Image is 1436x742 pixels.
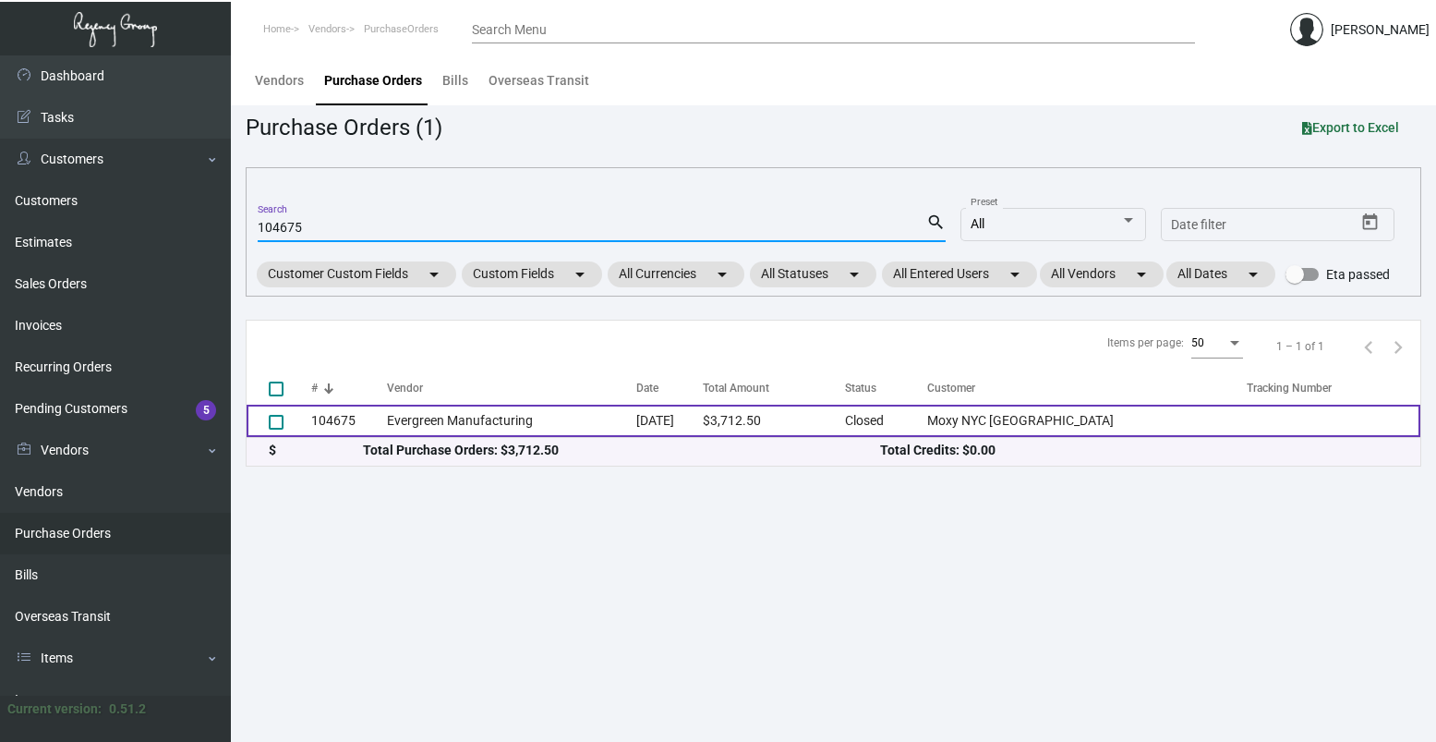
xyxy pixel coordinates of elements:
span: 50 [1191,336,1204,349]
div: $ [269,441,363,460]
img: admin@bootstrapmaster.com [1290,13,1323,46]
td: 104675 [311,405,387,437]
mat-chip: All Vendors [1040,262,1164,287]
mat-chip: All Statuses [750,262,876,287]
div: Vendors [255,71,304,91]
div: Vendor [387,380,423,396]
div: Current version: [7,699,102,719]
mat-icon: arrow_drop_down [711,263,733,286]
div: Bills [442,71,468,91]
mat-icon: arrow_drop_down [1130,263,1152,286]
div: # [311,380,387,396]
span: Vendors [308,23,346,35]
div: Tracking Number [1247,380,1420,396]
div: 0.51.2 [109,699,146,719]
mat-chip: All Currencies [608,262,744,287]
mat-icon: arrow_drop_down [423,263,445,286]
div: Status [845,380,876,396]
td: Closed [845,405,927,437]
span: All [971,216,984,231]
input: End date [1244,218,1333,233]
mat-select: Items per page: [1191,337,1243,350]
div: 1 – 1 of 1 [1276,338,1324,355]
div: [PERSON_NAME] [1331,20,1430,40]
div: Date [636,380,658,396]
div: Total Credits: $0.00 [880,441,1398,460]
td: $3,712.50 [703,405,845,437]
span: Home [263,23,291,35]
div: Tracking Number [1247,380,1332,396]
mat-icon: arrow_drop_down [843,263,865,286]
div: Purchase Orders [324,71,422,91]
div: Date [636,380,703,396]
span: PurchaseOrders [364,23,439,35]
mat-chip: All Entered Users [882,262,1037,287]
div: Items per page: [1107,335,1184,351]
button: Next page [1383,332,1413,361]
input: Start date [1171,218,1228,233]
div: Total Amount [703,380,845,396]
mat-icon: search [926,212,946,234]
td: Evergreen Manufacturing [387,405,636,437]
td: Moxy NYC [GEOGRAPHIC_DATA] [927,405,1247,437]
div: Overseas Transit [489,71,589,91]
button: Export to Excel [1287,111,1414,144]
span: Export to Excel [1302,120,1399,135]
mat-chip: Customer Custom Fields [257,262,456,287]
div: Vendor [387,380,636,396]
div: Customer [927,380,975,396]
mat-icon: arrow_drop_down [1242,263,1264,286]
div: Total Amount [703,380,769,396]
button: Previous page [1354,332,1383,361]
div: Total Purchase Orders: $3,712.50 [363,441,881,460]
td: [DATE] [636,405,703,437]
div: Status [845,380,927,396]
div: Customer [927,380,1247,396]
span: Eta passed [1326,263,1390,286]
mat-chip: All Dates [1166,262,1275,287]
button: Open calendar [1356,208,1385,237]
mat-icon: arrow_drop_down [569,263,591,286]
div: # [311,380,318,396]
div: Purchase Orders (1) [246,111,442,144]
mat-icon: arrow_drop_down [1004,263,1026,286]
mat-chip: Custom Fields [462,262,602,287]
